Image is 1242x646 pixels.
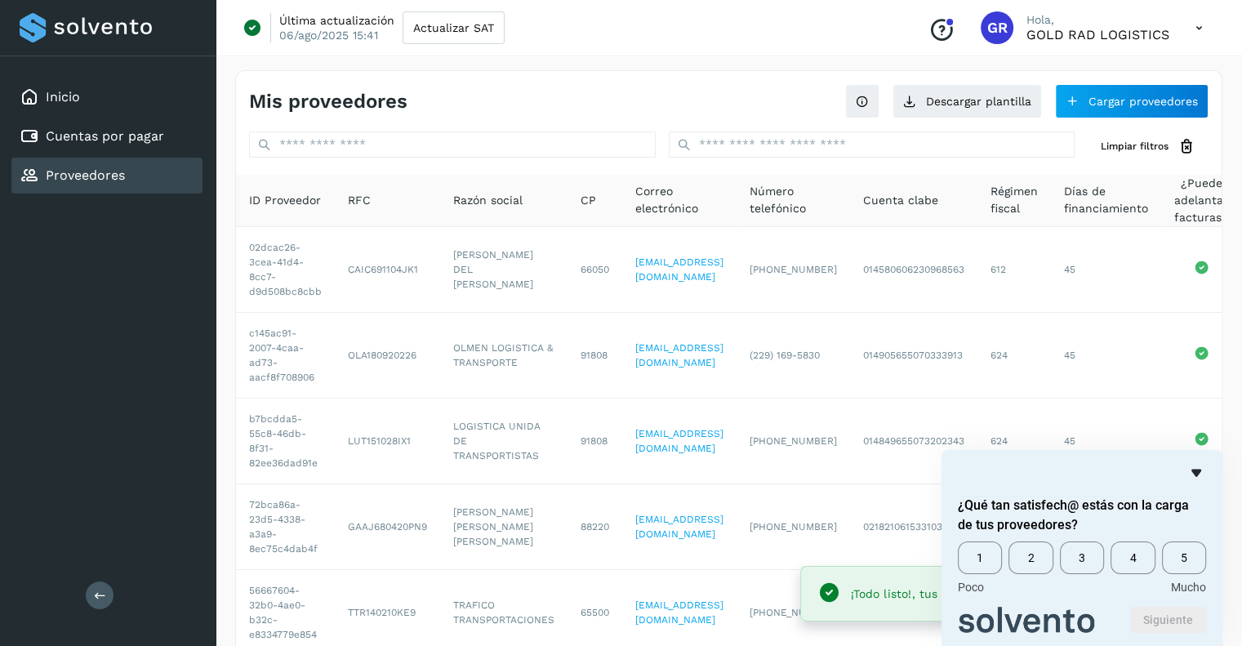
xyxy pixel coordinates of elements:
[635,428,723,454] a: [EMAIL_ADDRESS][DOMAIN_NAME]
[863,192,938,209] span: Cuenta clabe
[236,313,335,399] td: c145ac91-2007-4caa-ad73-aacf8f708906
[249,90,407,114] h4: Mis proveedores
[1064,183,1148,217] span: Días de financiamiento
[1101,139,1169,154] span: Limpiar filtros
[568,227,622,313] td: 66050
[413,22,494,33] span: Actualizar SAT
[1088,131,1209,162] button: Limpiar filtros
[236,227,335,313] td: 02dcac26-3cea-41d4-8cc7-d9d508bc8cbb
[581,192,596,209] span: CP
[1055,84,1209,118] button: Cargar proveedores
[750,183,837,217] span: Número telefónico
[279,28,378,42] p: 06/ago/2025 15:41
[1130,607,1206,633] button: Siguiente pregunta
[568,484,622,570] td: 88220
[750,607,837,618] span: [PHONE_NUMBER]
[851,587,1197,600] span: ¡Todo listo!, tus proveedores están cargados correctamente.
[11,118,203,154] div: Cuentas por pagar
[635,183,723,217] span: Correo electrónico
[453,192,523,209] span: Razón social
[440,313,568,399] td: OLMEN LOGISTICA & TRANSPORTE
[1008,541,1053,574] span: 2
[635,342,723,368] a: [EMAIL_ADDRESS][DOMAIN_NAME]
[46,89,80,105] a: Inicio
[11,79,203,115] div: Inicio
[850,227,977,313] td: 014580606230968563
[440,484,568,570] td: [PERSON_NAME] [PERSON_NAME] [PERSON_NAME]
[440,399,568,484] td: LOGISTICA UNIDA DE TRANSPORTISTAS
[1051,313,1161,399] td: 45
[46,167,125,183] a: Proveedores
[1174,175,1228,226] span: ¿Puede adelantar facturas?
[1051,399,1161,484] td: 45
[1111,541,1155,574] span: 4
[850,484,977,570] td: 021821061533103639
[1186,463,1206,483] button: Ocultar encuesta
[46,128,164,144] a: Cuentas por pagar
[279,13,394,28] p: Última actualización
[335,227,440,313] td: CAIC691104JK1
[249,192,321,209] span: ID Proveedor
[1051,227,1161,313] td: 45
[236,484,335,570] td: 72bca86a-23d5-4338-a3a9-8ec75c4dab4f
[1026,13,1169,27] p: Hola,
[568,399,622,484] td: 91808
[1026,27,1169,42] p: GOLD RAD LOGISTICS
[750,264,837,275] span: [PHONE_NUMBER]
[335,399,440,484] td: LUT151028IX1
[958,581,984,594] span: Poco
[236,399,335,484] td: b7bcdda5-55c8-46db-8f31-82ee36dad91e
[750,521,837,532] span: [PHONE_NUMBER]
[440,227,568,313] td: [PERSON_NAME] DEL [PERSON_NAME]
[348,192,371,209] span: RFC
[635,514,723,540] a: [EMAIL_ADDRESS][DOMAIN_NAME]
[335,484,440,570] td: GAAJ680420PN9
[1060,541,1104,574] span: 3
[635,599,723,626] a: [EMAIL_ADDRESS][DOMAIN_NAME]
[335,313,440,399] td: OLA180920226
[568,313,622,399] td: 91808
[850,313,977,399] td: 014905655070333913
[958,541,1002,574] span: 1
[1162,541,1206,574] span: 5
[977,227,1051,313] td: 612
[11,158,203,194] div: Proveedores
[958,463,1206,633] div: ¿Qué tan satisfech@ estás con la carga de tus proveedores? Select an option from 1 to 5, with 1 b...
[750,435,837,447] span: [PHONE_NUMBER]
[750,350,820,361] span: (229) 169-5830
[1171,581,1206,594] span: Mucho
[977,313,1051,399] td: 624
[850,399,977,484] td: 014849655073202343
[990,183,1038,217] span: Régimen fiscal
[977,399,1051,484] td: 624
[635,256,723,283] a: [EMAIL_ADDRESS][DOMAIN_NAME]
[893,84,1042,118] button: Descargar plantilla
[958,496,1206,535] h2: ¿Qué tan satisfech@ estás con la carga de tus proveedores? Select an option from 1 to 5, with 1 b...
[403,11,505,44] button: Actualizar SAT
[958,541,1206,594] div: ¿Qué tan satisfech@ estás con la carga de tus proveedores? Select an option from 1 to 5, with 1 b...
